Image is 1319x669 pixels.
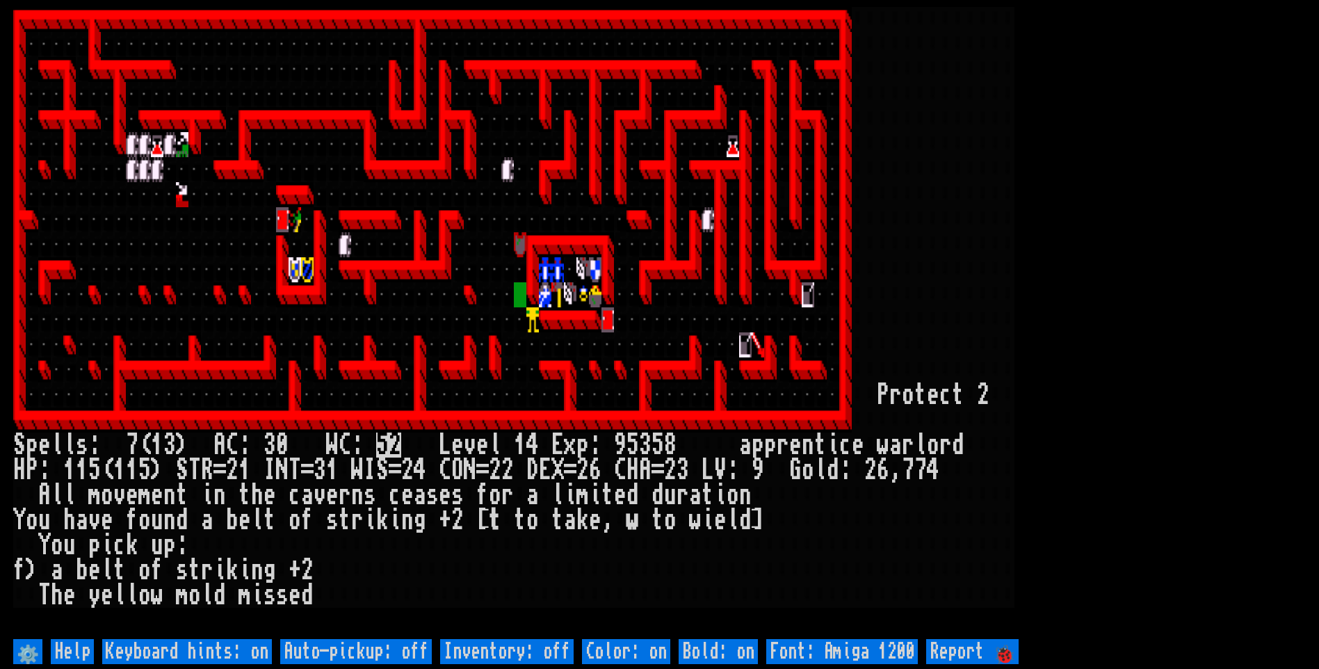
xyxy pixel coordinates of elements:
div: 2 [226,458,238,483]
div: h [63,508,76,533]
div: l [914,433,927,458]
div: r [889,382,902,408]
div: r [501,483,514,508]
div: p [26,433,38,458]
input: Inventory: off [440,639,574,664]
div: Y [13,508,26,533]
div: V [714,458,727,483]
div: x [564,433,576,458]
div: 3 [639,433,652,458]
div: o [188,583,201,608]
div: = [476,458,489,483]
div: L [702,458,714,483]
div: e [38,433,51,458]
div: 1 [326,458,339,483]
div: i [213,558,226,583]
div: i [201,483,213,508]
div: e [714,508,727,533]
div: p [163,533,176,558]
div: 2 [501,458,514,483]
div: 3 [264,433,276,458]
div: g [414,508,426,533]
div: + [289,558,301,583]
div: r [339,483,351,508]
div: w [626,508,639,533]
div: e [101,583,113,608]
div: d [652,483,664,508]
div: : [238,433,251,458]
input: Color: on [582,639,670,664]
div: r [201,558,213,583]
div: m [88,483,101,508]
div: f [126,508,138,533]
div: y [88,583,101,608]
div: n [213,483,226,508]
div: I [264,458,276,483]
div: A [38,483,51,508]
div: a [201,508,213,533]
div: 1 [113,458,126,483]
div: C [439,458,451,483]
div: e [614,483,626,508]
div: s [426,483,439,508]
div: N [276,458,289,483]
div: 2 [576,458,589,483]
div: e [852,433,864,458]
div: I [364,458,376,483]
div: o [927,433,939,458]
div: s [364,483,376,508]
div: r [351,508,364,533]
div: 1 [126,458,138,483]
div: f [476,483,489,508]
div: u [151,508,163,533]
div: d [213,583,226,608]
div: k [226,558,238,583]
div: k [376,508,389,533]
div: n [802,433,814,458]
div: l [51,483,63,508]
div: d [739,508,752,533]
div: v [113,483,126,508]
div: s [326,508,339,533]
div: a [526,483,539,508]
input: Font: Amiga 1200 [766,639,918,664]
div: i [251,583,264,608]
div: H [626,458,639,483]
div: a [414,483,426,508]
div: E [539,458,551,483]
div: w [689,508,702,533]
div: 9 [614,433,626,458]
div: n [163,508,176,533]
div: d [827,458,839,483]
div: t [551,508,564,533]
div: i [389,508,401,533]
div: e [589,508,601,533]
div: : [38,458,51,483]
div: O [451,458,464,483]
div: T [38,583,51,608]
div: [ [476,508,489,533]
div: f [151,558,163,583]
div: a [564,508,576,533]
div: e [151,483,163,508]
div: l [63,433,76,458]
input: Report 🐞 [926,639,1019,664]
div: c [289,483,301,508]
div: : [589,433,601,458]
div: = [301,458,314,483]
div: r [939,433,952,458]
div: o [101,483,113,508]
div: i [714,483,727,508]
div: c [389,483,401,508]
div: e [101,508,113,533]
div: l [551,483,564,508]
div: A [639,458,652,483]
div: 5 [88,458,101,483]
div: n [251,558,264,583]
div: 1 [63,458,76,483]
div: 9 [752,458,764,483]
div: G [789,458,802,483]
div: 8 [664,433,677,458]
div: 2 [451,508,464,533]
div: a [76,508,88,533]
